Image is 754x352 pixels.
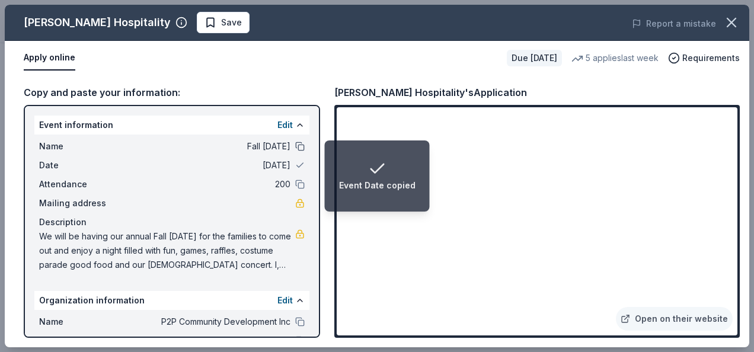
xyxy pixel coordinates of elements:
[24,46,75,71] button: Apply online
[668,51,740,65] button: Requirements
[119,334,290,348] span: P2P Community Development Inc
[571,51,659,65] div: 5 applies last week
[197,12,250,33] button: Save
[39,229,295,272] span: We will be having our annual Fall [DATE] for the families to come out and enjoy a night filled wi...
[632,17,716,31] button: Report a mistake
[39,139,119,153] span: Name
[119,315,290,329] span: P2P Community Development Inc
[616,307,733,331] a: Open on their website
[39,334,119,348] span: Website
[39,196,119,210] span: Mailing address
[39,158,119,172] span: Date
[24,13,171,32] div: [PERSON_NAME] Hospitality
[119,158,290,172] span: [DATE]
[507,50,562,66] div: Due [DATE]
[277,118,293,132] button: Edit
[34,291,309,310] div: Organization information
[39,177,119,191] span: Attendance
[277,293,293,308] button: Edit
[682,51,740,65] span: Requirements
[339,178,416,193] div: Event Date copied
[34,116,309,135] div: Event information
[334,85,527,100] div: [PERSON_NAME] Hospitality's Application
[221,15,242,30] span: Save
[39,215,305,229] div: Description
[24,85,320,100] div: Copy and paste your information:
[119,139,290,153] span: Fall [DATE]
[39,315,119,329] span: Name
[119,177,290,191] span: 200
